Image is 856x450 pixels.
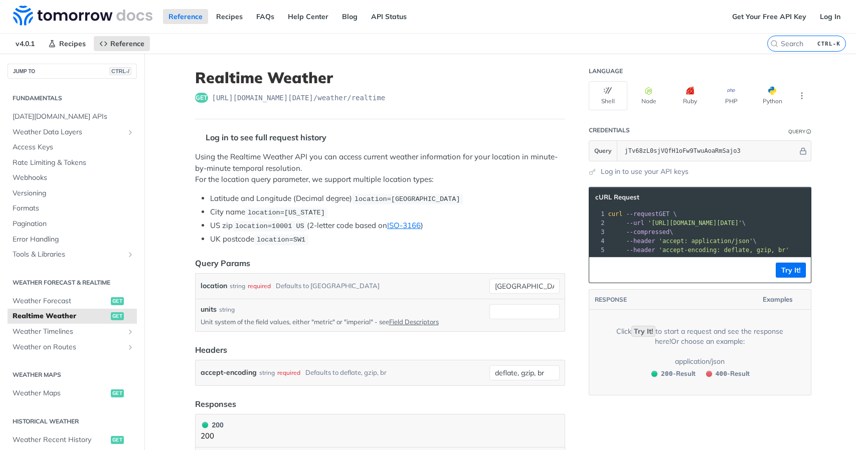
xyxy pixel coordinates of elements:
[13,127,124,137] span: Weather Data Layers
[589,67,623,75] div: Language
[608,210,677,217] span: GET \
[701,369,753,379] button: 400400-Result
[671,81,710,110] button: Ruby
[163,9,208,24] a: Reference
[305,365,387,380] div: Defaults to deflate, gzip, br
[110,39,144,48] span: Reference
[13,311,108,321] span: Realtime Weather
[195,93,208,103] span: get
[661,370,672,377] span: 200
[8,432,137,447] a: Weather Recent Historyget
[608,219,746,227] span: \
[631,326,655,337] code: Try It!
[815,39,843,49] kbd: CTRL-K
[13,235,134,245] span: Error Handling
[201,430,224,442] p: 200
[210,206,565,218] li: City name
[201,419,560,442] button: 200 200200
[589,246,606,255] div: 5
[126,128,134,136] button: Show subpages for Weather Data Layers
[248,279,271,293] div: required
[626,219,644,227] span: --url
[594,295,627,305] button: RESPONSE
[763,295,793,305] span: Examples
[727,9,812,24] a: Get Your Free API Key
[788,128,811,135] div: QueryInformation
[13,188,134,198] span: Versioning
[608,229,673,236] span: \
[111,297,124,305] span: get
[277,365,300,380] div: required
[8,417,137,426] h2: Historical Weather
[276,279,380,293] div: Defaults to [GEOGRAPHIC_DATA]
[257,236,305,244] span: location=SW1
[235,222,304,230] span: location=10001 US
[282,9,334,24] a: Help Center
[126,328,134,336] button: Show subpages for Weather Timelines
[8,247,137,262] a: Tools & LibrariesShow subpages for Tools & Libraries
[626,247,655,254] span: --header
[195,344,227,356] div: Headers
[8,170,137,185] a: Webhooks
[648,219,742,227] span: '[URL][DOMAIN_NAME][DATE]'
[794,88,809,103] button: More Languages
[366,9,412,24] a: API Status
[13,342,124,352] span: Weather on Routes
[8,155,137,170] a: Rate Limiting & Tokens
[589,218,606,228] div: 2
[10,36,40,51] span: v4.0.1
[13,388,108,398] span: Weather Maps
[8,216,137,232] a: Pagination
[589,237,606,246] div: 4
[195,69,565,87] h1: Realtime Weather
[8,186,137,201] a: Versioning
[770,40,778,48] svg: Search
[592,192,650,202] button: cURL Request
[13,158,134,168] span: Rate Limiting & Tokens
[646,369,699,379] button: 200200-Result
[219,305,235,314] div: string
[630,81,668,110] button: Node
[111,312,124,320] span: get
[195,131,326,143] div: Log in to see full request history
[201,317,485,326] p: Unit system of the field values, either "metric" or "imperial" - see
[651,371,657,377] span: 200
[626,210,659,217] span: --request
[594,263,608,278] button: Copy to clipboard
[212,93,386,103] span: https://api.tomorrow.io/v4/weather/realtime
[8,109,137,124] a: [DATE][DOMAIN_NAME] APIs
[195,151,565,185] p: Using the Realtime Weather API you can access current weather information for your location in mi...
[8,386,137,401] a: Weather Mapsget
[43,36,91,51] a: Recipes
[201,279,227,293] label: location
[13,203,134,213] span: Formats
[608,238,757,245] span: \
[589,126,630,134] div: Credentials
[8,340,137,355] a: Weather on RoutesShow subpages for Weather on Routes
[201,419,224,430] div: 200
[13,6,152,26] img: Tomorrow.io Weather API Docs
[8,64,137,79] button: JUMP TOCTRL-/
[8,140,137,155] a: Access Keys
[595,193,639,201] span: cURL Request
[389,318,439,326] a: Field Descriptors
[94,36,150,51] a: Reference
[589,141,617,161] button: Query
[211,9,248,24] a: Recipes
[589,81,627,110] button: Shell
[248,209,325,216] span: location=[US_STATE]
[589,209,606,218] div: 1
[675,356,725,366] div: application/json
[13,173,134,183] span: Webhooks
[605,326,795,346] div: Click to start a request and see the response here! Or choose an example:
[13,112,134,122] span: [DATE][DOMAIN_NAME] APIs
[111,436,124,444] span: get
[126,251,134,259] button: Show subpages for Tools & Libraries
[109,67,131,75] span: CTRL-/
[8,125,137,140] a: Weather Data LayersShow subpages for Weather Data Layers
[8,309,137,324] a: Realtime Weatherget
[8,370,137,379] h2: Weather Maps
[8,94,137,103] h2: Fundamentals
[13,219,134,229] span: Pagination
[806,129,811,134] i: Information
